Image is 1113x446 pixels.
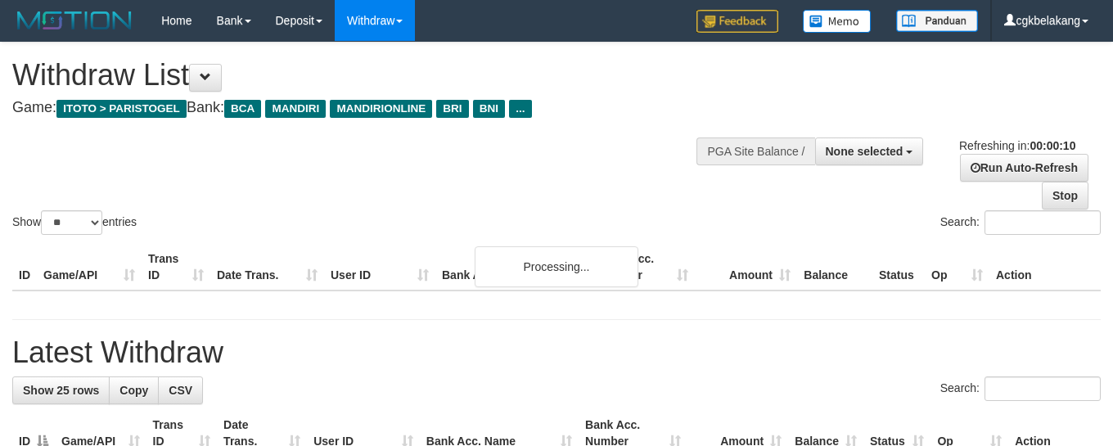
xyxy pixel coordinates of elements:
a: CSV [158,376,203,404]
th: Op [925,244,989,291]
a: Copy [109,376,159,404]
th: Status [872,244,925,291]
span: CSV [169,384,192,397]
span: Copy [119,384,148,397]
th: ID [12,244,37,291]
input: Search: [985,376,1101,401]
th: Date Trans. [210,244,324,291]
a: Stop [1042,182,1088,209]
th: Bank Acc. Name [435,244,593,291]
th: Amount [695,244,797,291]
span: MANDIRIONLINE [330,100,432,118]
th: User ID [324,244,435,291]
div: PGA Site Balance / [696,137,814,165]
span: Show 25 rows [23,384,99,397]
span: BCA [224,100,261,118]
span: ... [509,100,531,118]
div: Processing... [475,246,638,287]
a: Run Auto-Refresh [960,154,1088,182]
img: panduan.png [896,10,978,32]
label: Search: [940,210,1101,235]
th: Balance [797,244,872,291]
span: None selected [826,145,903,158]
span: MANDIRI [265,100,326,118]
img: Feedback.jpg [696,10,778,33]
input: Search: [985,210,1101,235]
span: Refreshing in: [959,139,1075,152]
th: Trans ID [142,244,210,291]
label: Search: [940,376,1101,401]
th: Game/API [37,244,142,291]
th: Bank Acc. Number [593,244,695,291]
h1: Withdraw List [12,59,726,92]
span: ITOTO > PARISTOGEL [56,100,187,118]
span: BRI [436,100,468,118]
h1: Latest Withdraw [12,336,1101,369]
h4: Game: Bank: [12,100,726,116]
th: Action [989,244,1101,291]
span: BNI [473,100,505,118]
label: Show entries [12,210,137,235]
img: MOTION_logo.png [12,8,137,33]
button: None selected [815,137,924,165]
img: Button%20Memo.svg [803,10,872,33]
strong: 00:00:10 [1030,139,1075,152]
select: Showentries [41,210,102,235]
a: Show 25 rows [12,376,110,404]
